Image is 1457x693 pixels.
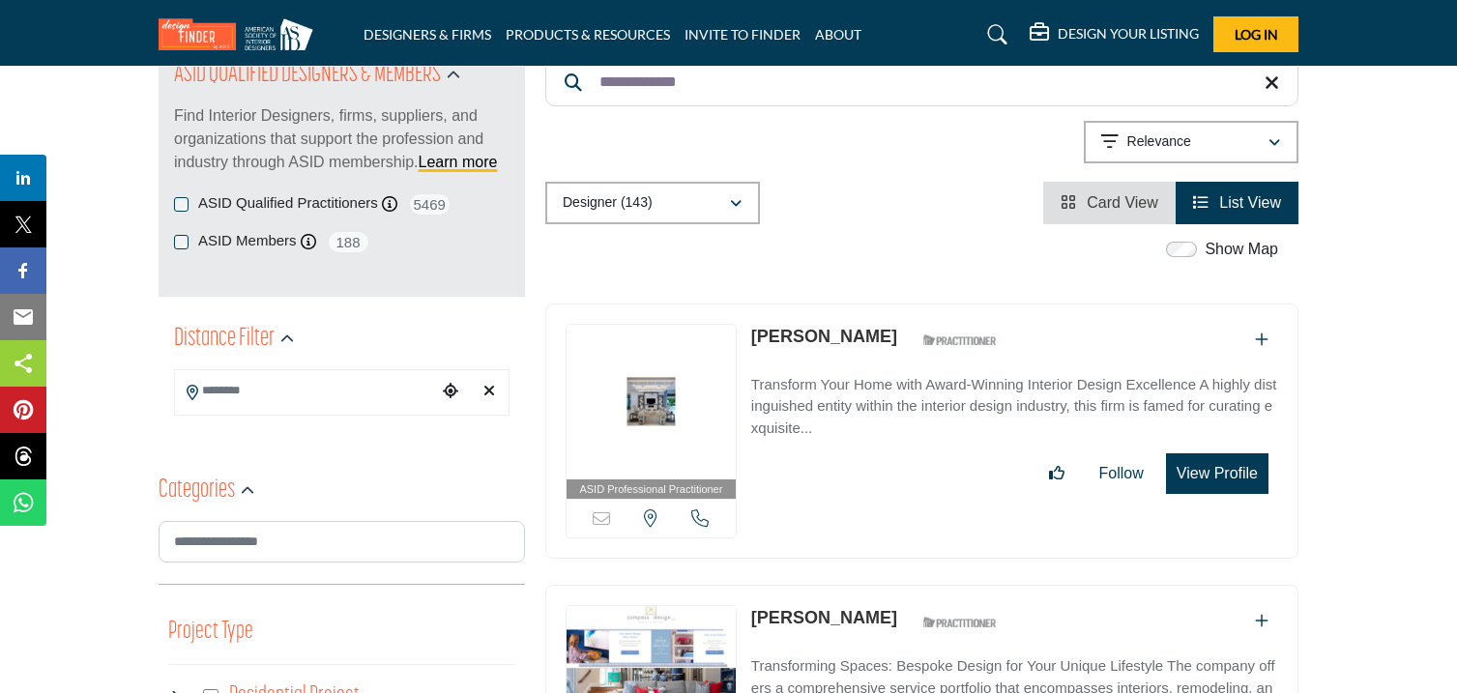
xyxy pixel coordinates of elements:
span: List View [1219,194,1281,211]
div: DESIGN YOUR LISTING [1030,23,1199,46]
a: ASID Professional Practitioner [567,325,736,500]
h2: Distance Filter [174,322,275,357]
p: Transform Your Home with Award-Winning Interior Design Excellence A highly distinguished entity w... [751,374,1278,440]
label: Show Map [1205,238,1278,261]
a: [PERSON_NAME] [751,608,897,627]
img: Site Logo [159,18,323,50]
input: Search Location [175,372,436,410]
button: Relevance [1084,121,1298,163]
button: Designer (143) [545,182,760,224]
p: Designer (143) [563,193,653,213]
li: Card View [1043,182,1176,224]
button: Like listing [1036,454,1077,493]
a: [PERSON_NAME] [751,327,897,346]
span: 5469 [408,192,452,217]
button: Follow [1087,454,1156,493]
input: ASID Members checkbox [174,235,189,249]
a: Transform Your Home with Award-Winning Interior Design Excellence A highly distinguished entity w... [751,362,1278,440]
p: Relevance [1127,132,1191,152]
div: Choose your current location [436,371,465,413]
p: Stacy Thompson [751,605,897,631]
button: View Profile [1166,453,1268,494]
h2: ASID QUALIFIED DESIGNERS & MEMBERS [174,58,441,93]
a: ABOUT [815,26,861,43]
input: Search Category [159,521,525,563]
span: Card View [1087,194,1158,211]
img: ASID Qualified Practitioners Badge Icon [916,610,1003,634]
img: Stacy Bartels [567,325,736,479]
label: ASID Members [198,230,297,252]
a: Add To List [1255,613,1268,629]
h2: Categories [159,474,235,508]
a: PRODUCTS & RESOURCES [506,26,670,43]
span: Log In [1235,26,1278,43]
p: Stacy Bartels [751,324,897,350]
input: Search Keyword [545,58,1298,106]
img: ASID Qualified Practitioners Badge Icon [916,329,1003,353]
p: Find Interior Designers, firms, suppliers, and organizations that support the profession and indu... [174,104,510,174]
a: INVITE TO FINDER [685,26,801,43]
span: ASID Professional Practitioner [579,481,722,498]
a: View Card [1061,194,1158,211]
a: View List [1193,194,1281,211]
label: ASID Qualified Practitioners [198,192,378,215]
span: 188 [327,230,370,254]
a: DESIGNERS & FIRMS [364,26,491,43]
h5: DESIGN YOUR LISTING [1058,25,1199,43]
div: Clear search location [475,371,504,413]
button: Project Type [168,614,253,650]
input: ASID Qualified Practitioners checkbox [174,197,189,212]
a: Learn more [419,154,498,170]
a: Add To List [1255,332,1268,348]
button: Log In [1213,16,1298,52]
a: Search [969,19,1020,50]
li: List View [1176,182,1298,224]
